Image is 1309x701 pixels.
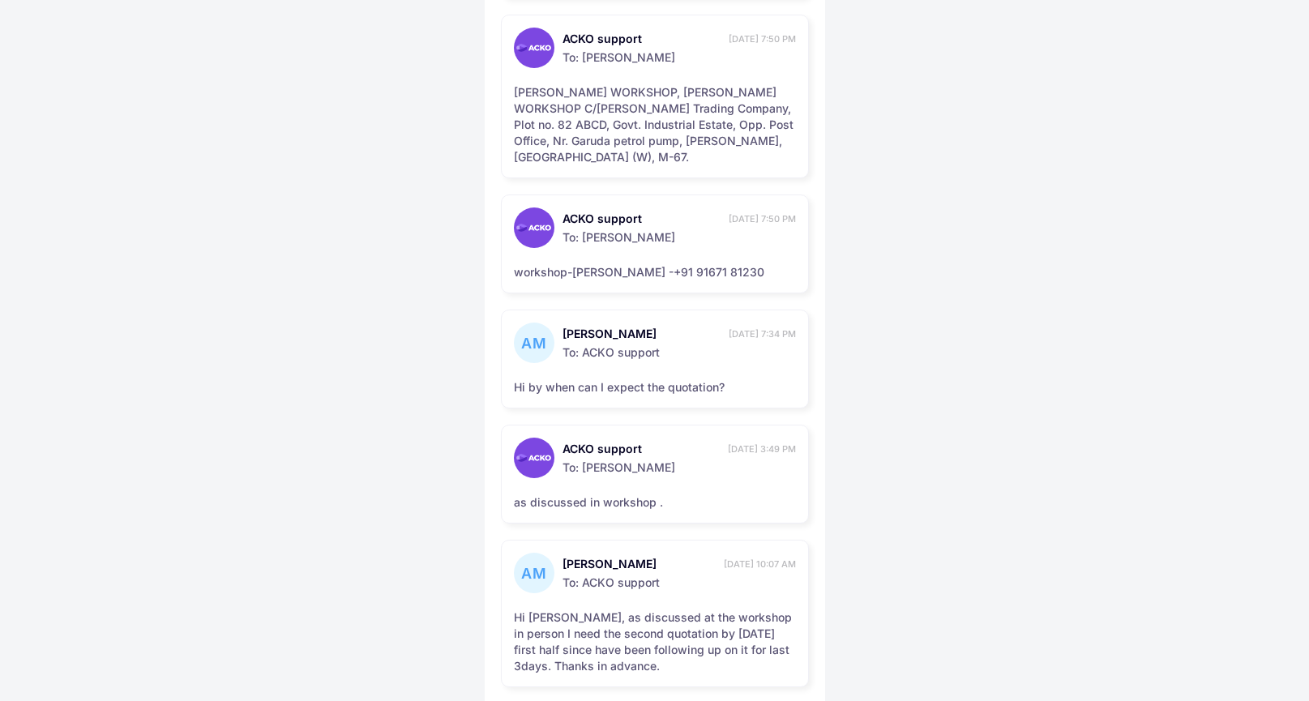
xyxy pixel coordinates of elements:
[728,442,796,455] span: [DATE] 3:49 PM
[514,323,554,363] div: Am
[563,572,796,591] span: To: ACKO support
[729,212,796,225] span: [DATE] 7:50 PM
[514,553,554,593] div: Am
[514,379,796,395] div: Hi by when can I expect the quotation?
[563,47,796,66] span: To: [PERSON_NAME]
[729,327,796,340] span: [DATE] 7:34 PM
[514,264,796,280] div: workshop-[PERSON_NAME] -+91 91671 81230
[563,342,796,361] span: To: ACKO support
[563,211,725,227] span: ACKO support
[563,227,796,246] span: To: [PERSON_NAME]
[516,224,550,232] img: horizontal-gradient-white-text.png
[563,326,725,342] span: [PERSON_NAME]
[514,609,796,674] div: Hi [PERSON_NAME], as discussed at the workshop in person I need the second quotation by [DATE] fi...
[563,31,725,47] span: ACKO support
[516,454,550,462] img: horizontal-gradient-white-text.png
[514,494,796,511] div: as discussed in workshop .
[729,32,796,45] span: [DATE] 7:50 PM
[563,457,796,476] span: To: [PERSON_NAME]
[563,556,720,572] span: [PERSON_NAME]
[514,84,796,165] div: [PERSON_NAME] WORKSHOP, [PERSON_NAME] WORKSHOP C/[PERSON_NAME] Trading Company, Plot no. 82 ABCD,...
[563,441,724,457] span: ACKO support
[724,558,796,571] span: [DATE] 10:07 AM
[516,44,550,52] img: horizontal-gradient-white-text.png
